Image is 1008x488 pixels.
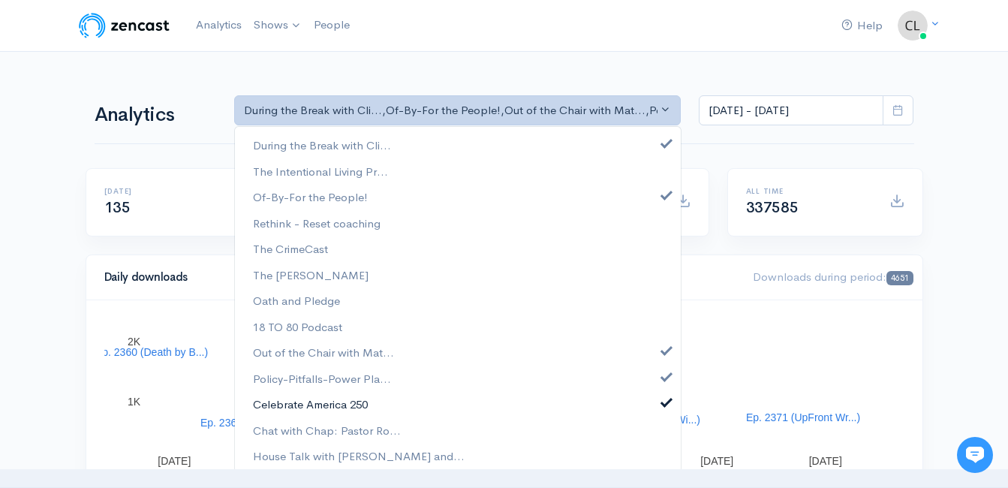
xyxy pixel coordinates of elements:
[253,345,394,362] span: Out of the Chair with Mat...
[20,258,280,276] p: Find an answer quickly
[700,455,733,467] text: [DATE]
[308,9,356,41] a: People
[95,104,216,126] h1: Analytics
[128,336,141,348] text: 2K
[248,9,308,42] a: Shows
[576,437,812,449] text: Ep. 2369 ([PERSON_NAME] [PERSON_NAME]...)
[746,187,871,195] h6: All time
[699,95,883,126] input: analytics date range selector
[745,411,859,423] text: Ep. 2371 (UpFront Wr...)
[23,73,278,97] h1: Hi 👋
[23,199,277,229] button: New conversation
[253,163,388,180] span: The Intentional Living Pr...
[579,414,700,426] text: Ep. 2368 (Weekend Wi...)
[253,422,401,439] span: Chat with Chap: Pastor Ro...
[190,9,248,41] a: Analytics
[253,318,342,336] span: 18 TO 80 Podcast
[128,396,141,408] text: 1K
[253,370,391,387] span: Policy-Pitfalls-Power Pla...
[95,345,207,357] text: Ep. 2360 (Death by B...)
[253,293,340,310] span: Oath and Pledge
[104,271,736,284] h4: Daily downloads
[253,396,368,414] span: Celebrate America 250
[77,11,172,41] img: ZenCast Logo
[253,137,391,155] span: During the Break with Cli...
[234,95,682,126] button: During the Break with Cli..., Of-By-For the People!, Out of the Chair with Mat..., Policy-Pitfall...
[957,437,993,473] iframe: gist-messenger-bubble-iframe
[898,11,928,41] img: ...
[835,10,889,42] a: Help
[97,208,180,220] span: New conversation
[808,455,841,467] text: [DATE]
[253,189,368,206] span: Of-By-For the People!
[253,267,369,284] span: The [PERSON_NAME]
[23,100,278,172] h2: Just let us know if you need anything and we'll be happy to help! 🙂
[746,198,799,217] span: 337585
[104,187,230,195] h6: [DATE]
[104,198,131,217] span: 135
[244,102,658,119] div: During the Break with Cli... , Of-By-For the People! , Out of the Chair with Mat... , Policy-Pitf...
[158,455,191,467] text: [DATE]
[253,448,465,465] span: House Talk with [PERSON_NAME] and...
[753,270,913,284] span: Downloads during period:
[44,282,268,312] input: Search articles
[200,417,320,429] text: Ep. 2361 (Weekend Wi...)
[104,318,904,468] svg: A chart.
[886,271,913,285] span: 4651
[253,215,381,232] span: Rethink - Reset coaching
[253,241,328,258] span: The CrimeCast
